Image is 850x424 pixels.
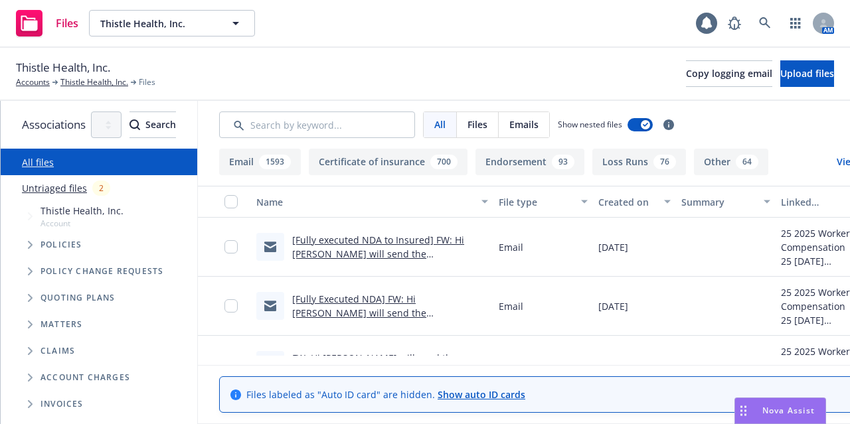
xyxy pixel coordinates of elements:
[292,293,426,333] a: [Fully Executed NDA] FW: Hi [PERSON_NAME] will send the countersigned NDA [DATE].
[139,76,155,88] span: Files
[438,388,525,401] a: Show auto ID cards
[434,117,446,131] span: All
[22,156,54,169] a: All files
[593,186,676,218] button: Created on
[499,195,573,209] div: File type
[598,240,628,254] span: [DATE]
[762,405,815,416] span: Nova Assist
[558,119,622,130] span: Show nested files
[224,299,238,313] input: Toggle Row Selected
[735,398,752,423] div: Drag to move
[246,388,525,401] span: Files labeled as "Auto ID card" are hidden.
[782,10,809,36] a: Switch app
[694,149,768,175] button: Other
[41,347,75,355] span: Claims
[11,5,84,42] a: Files
[60,76,128,88] a: Thistle Health, Inc.
[256,195,473,209] div: Name
[41,241,82,249] span: Policies
[509,117,539,131] span: Emails
[653,155,676,169] div: 76
[16,76,50,88] a: Accounts
[686,60,772,87] button: Copy logging email
[129,111,176,138] button: SearchSearch
[219,111,415,138] input: Search by keyword...
[598,195,656,209] div: Created on
[780,60,834,87] button: Upload files
[752,10,778,36] a: Search
[475,149,584,175] button: Endorsement
[430,155,458,169] div: 700
[676,186,776,218] button: Summary
[686,67,772,80] span: Copy logging email
[292,352,457,378] a: FW: Hi [PERSON_NAME] will send the countersigned NDA [DATE].
[129,112,176,137] div: Search
[734,397,826,424] button: Nova Assist
[467,117,487,131] span: Files
[493,186,593,218] button: File type
[499,240,523,254] span: Email
[499,299,523,313] span: Email
[681,195,756,209] div: Summary
[780,67,834,80] span: Upload files
[219,149,301,175] button: Email
[22,116,86,133] span: Associations
[292,234,464,274] a: [Fully executed NDA to Insured] FW: Hi [PERSON_NAME] will send the countersigned NDA [DATE].
[41,320,82,328] span: Matters
[251,186,493,218] button: Name
[41,218,124,229] span: Account
[129,119,140,130] svg: Search
[22,181,87,195] a: Untriaged files
[41,374,130,382] span: Account charges
[598,299,628,313] span: [DATE]
[41,294,116,302] span: Quoting plans
[592,149,686,175] button: Loss Runs
[309,149,467,175] button: Certificate of insurance
[552,155,574,169] div: 93
[89,10,255,36] button: Thistle Health, Inc.
[736,155,758,169] div: 64
[92,180,110,196] div: 2
[224,240,238,253] input: Toggle Row Selected
[56,18,78,29] span: Files
[721,10,748,36] a: Report a Bug
[16,59,110,76] span: Thistle Health, Inc.
[224,195,238,208] input: Select all
[41,267,163,275] span: Policy change requests
[100,17,215,31] span: Thistle Health, Inc.
[41,204,124,218] span: Thistle Health, Inc.
[41,400,84,408] span: Invoices
[1,201,197,417] div: Tree Example
[259,155,291,169] div: 1593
